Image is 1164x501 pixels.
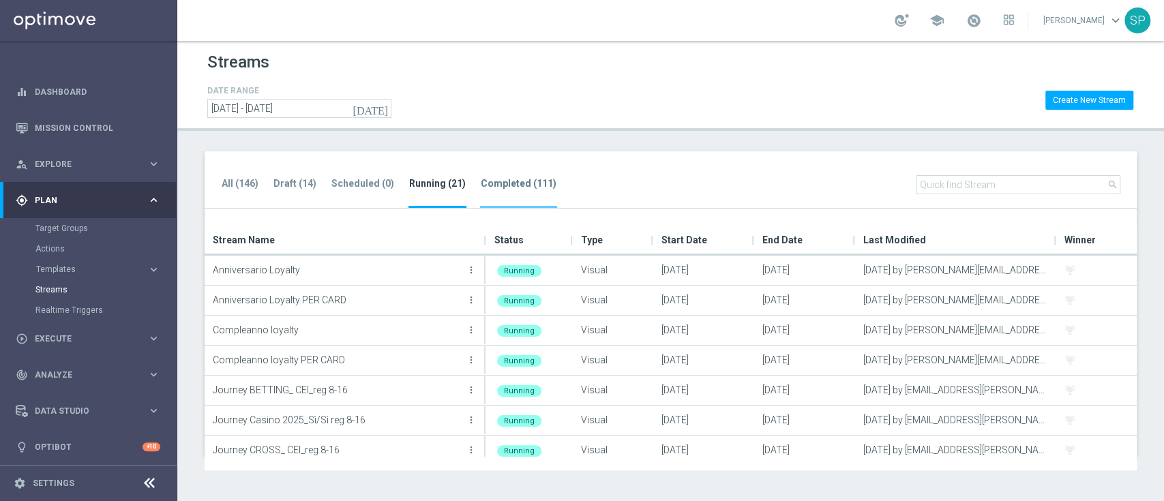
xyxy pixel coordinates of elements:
button: more_vert [464,316,478,344]
i: keyboard_arrow_right [147,263,160,276]
button: lightbulb Optibot +10 [15,442,161,453]
div: Running [497,295,541,307]
tab-header: Draft (14) [273,178,316,189]
i: settings [14,477,26,489]
div: Execute [16,333,147,345]
div: +10 [143,442,160,451]
div: Plan [16,194,147,207]
div: Running [497,265,541,277]
div: Explore [16,158,147,170]
i: keyboard_arrow_right [147,404,160,417]
span: keyboard_arrow_down [1108,13,1123,28]
div: Mission Control [16,110,160,146]
i: keyboard_arrow_right [147,194,160,207]
div: [DATE] by [PERSON_NAME][EMAIL_ADDRESS][DOMAIN_NAME] [855,286,1056,315]
div: [DATE] [754,436,855,465]
div: Visual [573,346,653,375]
a: Actions [35,243,142,254]
p: Journey CROSS_ CEI_reg 8-16 [213,440,463,460]
h4: DATE RANGE [207,86,391,95]
div: [DATE] by [EMAIL_ADDRESS][PERSON_NAME][DOMAIN_NAME] [855,436,1056,465]
div: Running [497,325,541,337]
i: person_search [16,158,28,170]
div: Visual [573,406,653,435]
button: Templates keyboard_arrow_right [35,264,161,275]
h1: Streams [207,52,269,72]
div: Mission Control [15,123,161,134]
a: Optibot [35,429,143,465]
span: Explore [35,160,147,168]
i: gps_fixed [16,194,28,207]
button: Data Studio keyboard_arrow_right [15,406,161,416]
div: [DATE] by [PERSON_NAME][EMAIL_ADDRESS][DOMAIN_NAME] [855,346,1056,375]
button: more_vert [464,436,478,464]
i: more_vert [466,324,477,335]
button: person_search Explore keyboard_arrow_right [15,159,161,170]
div: Running [497,445,541,457]
div: [DATE] [754,256,855,285]
i: more_vert [466,264,477,275]
div: [DATE] [653,256,754,285]
div: Running [497,355,541,367]
span: school [929,13,944,28]
span: Execute [35,335,147,343]
div: [DATE] [653,376,754,405]
div: Visual [573,256,653,285]
a: [PERSON_NAME]keyboard_arrow_down [1042,10,1124,31]
div: Target Groups [35,218,176,239]
i: search [1107,179,1118,190]
div: Running [497,385,541,397]
div: Actions [35,239,176,259]
div: SP [1124,7,1150,33]
i: keyboard_arrow_right [147,157,160,170]
i: more_vert [466,414,477,425]
i: more_vert [466,444,477,455]
span: Data Studio [35,407,147,415]
i: more_vert [466,294,477,305]
div: [DATE] by [EMAIL_ADDRESS][PERSON_NAME][DOMAIN_NAME] [855,376,1056,405]
button: play_circle_outline Execute keyboard_arrow_right [15,333,161,344]
div: Visual [573,376,653,405]
button: Create New Stream [1045,91,1133,110]
div: Analyze [16,369,147,381]
button: equalizer Dashboard [15,87,161,97]
span: Type [581,226,603,254]
i: track_changes [16,369,28,381]
p: Journey BETTING_ CEI_reg 8-16 [213,380,463,400]
div: [DATE] [653,406,754,435]
i: play_circle_outline [16,333,28,345]
button: gps_fixed Plan keyboard_arrow_right [15,195,161,206]
a: Dashboard [35,74,160,110]
i: keyboard_arrow_right [147,332,160,345]
button: more_vert [464,256,478,284]
i: lightbulb [16,441,28,453]
div: [DATE] [653,316,754,345]
input: Select date range [207,99,391,118]
p: Compleanno loyalty [213,320,463,340]
span: Last Modified [863,226,926,254]
div: [DATE] by [PERSON_NAME][EMAIL_ADDRESS][DOMAIN_NAME] [855,256,1056,285]
button: more_vert [464,286,478,314]
div: Visual [573,436,653,465]
p: Compleanno loyalty PER CARD [213,350,463,370]
div: [DATE] [653,436,754,465]
button: more_vert [464,376,478,404]
div: [DATE] by [EMAIL_ADDRESS][PERSON_NAME][DOMAIN_NAME] [855,406,1056,435]
div: Visual [573,286,653,315]
i: keyboard_arrow_right [147,368,160,381]
div: Running [497,415,541,427]
div: Data Studio [16,405,147,417]
div: [DATE] [754,286,855,315]
tab-header: All (146) [222,178,258,189]
i: [DATE] [353,102,389,115]
a: Mission Control [35,110,160,146]
div: [DATE] by [PERSON_NAME][EMAIL_ADDRESS][DOMAIN_NAME] [855,316,1056,345]
span: End Date [762,226,803,254]
a: Target Groups [35,223,142,234]
i: equalizer [16,86,28,98]
button: more_vert [464,346,478,374]
button: more_vert [464,406,478,434]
